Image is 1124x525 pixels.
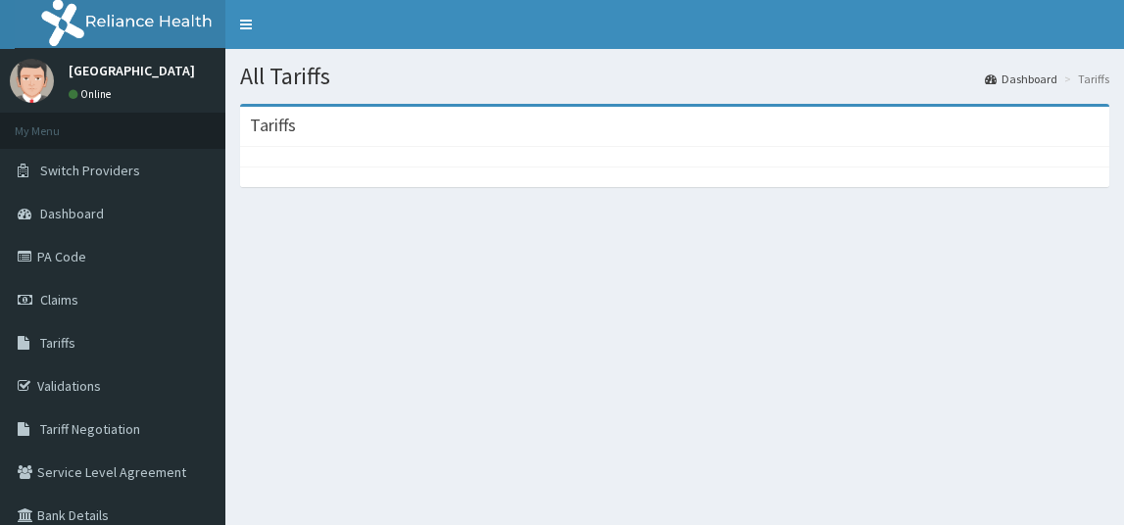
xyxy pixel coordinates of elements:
[10,59,54,103] img: User Image
[40,334,75,352] span: Tariffs
[40,291,78,309] span: Claims
[69,64,195,77] p: [GEOGRAPHIC_DATA]
[40,205,104,222] span: Dashboard
[69,87,116,101] a: Online
[1059,71,1109,87] li: Tariffs
[40,162,140,179] span: Switch Providers
[240,64,1109,89] h1: All Tariffs
[985,71,1057,87] a: Dashboard
[250,117,296,134] h3: Tariffs
[40,420,140,438] span: Tariff Negotiation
